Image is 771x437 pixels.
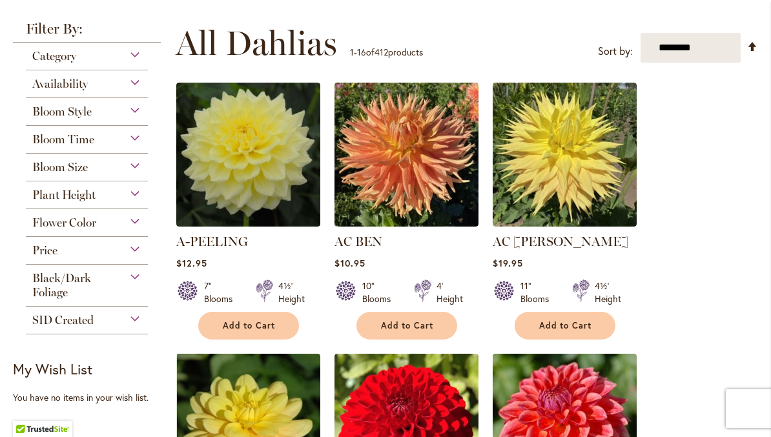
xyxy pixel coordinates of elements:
[32,105,92,119] span: Bloom Style
[437,279,463,305] div: 4' Height
[493,257,523,269] span: $19.95
[10,391,46,427] iframe: Launch Accessibility Center
[334,83,478,227] img: AC BEN
[356,312,457,340] button: Add to Cart
[334,257,365,269] span: $10.95
[204,279,240,305] div: 7" Blooms
[223,320,276,331] span: Add to Cart
[350,42,423,63] p: - of products
[493,234,628,249] a: AC [PERSON_NAME]
[278,279,305,305] div: 4½' Height
[32,216,96,230] span: Flower Color
[539,320,592,331] span: Add to Cart
[32,313,94,327] span: SID Created
[598,39,633,63] label: Sort by:
[176,24,337,63] span: All Dahlias
[32,49,76,63] span: Category
[595,279,621,305] div: 4½' Height
[357,46,366,58] span: 16
[493,217,637,229] a: AC Jeri
[381,320,434,331] span: Add to Cart
[334,234,382,249] a: AC BEN
[32,188,96,202] span: Plant Height
[198,312,299,340] button: Add to Cart
[493,83,637,227] img: AC Jeri
[334,217,478,229] a: AC BEN
[520,279,557,305] div: 11" Blooms
[32,243,57,258] span: Price
[13,391,168,404] div: You have no items in your wish list.
[32,132,94,147] span: Bloom Time
[32,160,88,174] span: Bloom Size
[13,360,92,378] strong: My Wish List
[13,22,161,43] strong: Filter By:
[32,271,91,300] span: Black/Dark Foliage
[32,77,88,91] span: Availability
[176,83,320,227] img: A-Peeling
[515,312,615,340] button: Add to Cart
[362,279,398,305] div: 10" Blooms
[176,217,320,229] a: A-Peeling
[176,257,207,269] span: $12.95
[375,46,388,58] span: 412
[350,46,354,58] span: 1
[176,234,248,249] a: A-PEELING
